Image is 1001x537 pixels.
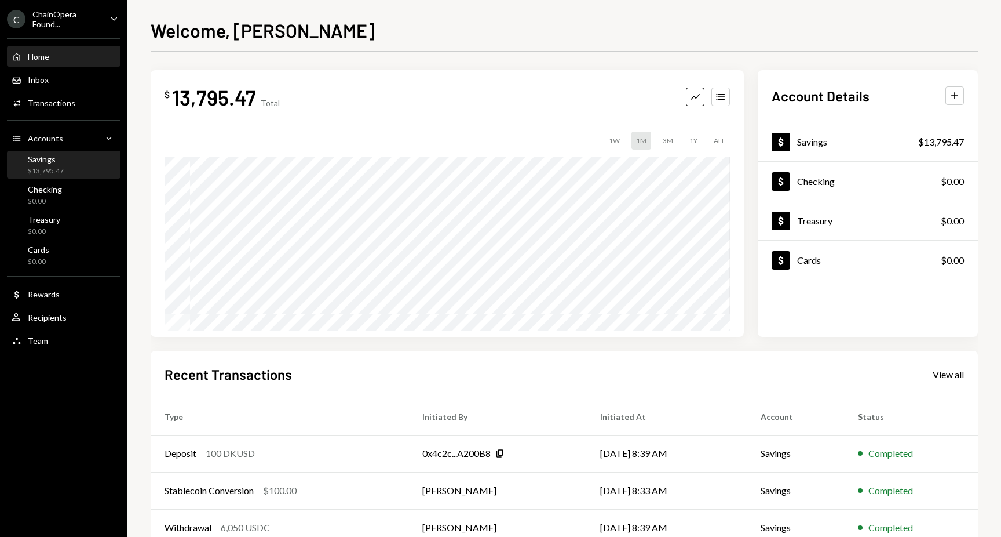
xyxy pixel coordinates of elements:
div: Treasury [797,215,832,226]
a: Checking$0.00 [7,181,120,209]
th: Account [747,398,844,435]
td: [DATE] 8:33 AM [586,472,747,509]
div: ChainOpera Found... [32,9,101,29]
div: Cards [797,255,821,266]
div: 1W [604,132,624,150]
div: $0.00 [941,253,964,267]
div: Cards [28,245,49,255]
td: Savings [747,472,844,509]
th: Type [151,398,408,435]
div: Stablecoin Conversion [165,484,254,498]
div: $0.00 [941,175,964,188]
a: Accounts [7,128,120,148]
div: Withdrawal [165,521,211,535]
a: View all [933,368,964,380]
a: Rewards [7,284,120,304]
div: 1M [631,132,651,150]
div: $0.00 [28,227,60,237]
div: $0.00 [941,214,964,228]
th: Initiated By [408,398,586,435]
div: Treasury [28,215,60,224]
div: $0.00 [28,197,62,206]
div: Accounts [28,133,63,143]
div: Completed [868,484,913,498]
div: Transactions [28,98,75,108]
a: Treasury$0.00 [7,211,120,239]
a: Cards$0.00 [7,241,120,269]
div: 100 DKUSD [206,447,255,460]
div: $13,795.47 [918,135,964,149]
div: Deposit [165,447,196,460]
a: Recipients [7,307,120,328]
a: Savings$13,795.47 [7,151,120,179]
div: 1Y [685,132,702,150]
div: Home [28,52,49,61]
div: Inbox [28,75,49,85]
div: View all [933,369,964,380]
h2: Account Details [772,86,870,106]
div: $13,795.47 [28,166,64,176]
div: 13,795.47 [172,84,256,110]
div: Completed [868,521,913,535]
a: Home [7,46,120,67]
div: $ [165,89,170,100]
div: 3M [658,132,678,150]
div: Total [261,98,280,108]
div: Savings [28,154,64,164]
div: 0x4c2c...A200B8 [422,447,491,460]
div: Completed [868,447,913,460]
div: Team [28,336,48,346]
div: Savings [797,136,827,147]
th: Initiated At [586,398,747,435]
td: [DATE] 8:39 AM [586,435,747,472]
td: Savings [747,435,844,472]
div: 6,050 USDC [221,521,270,535]
a: Inbox [7,69,120,90]
div: Checking [797,176,835,187]
div: C [7,10,25,28]
a: Treasury$0.00 [758,201,978,240]
a: Savings$13,795.47 [758,122,978,161]
a: Team [7,330,120,351]
h2: Recent Transactions [165,365,292,384]
a: Cards$0.00 [758,241,978,280]
div: $100.00 [263,484,297,498]
div: $0.00 [28,257,49,267]
h1: Welcome, [PERSON_NAME] [151,19,375,42]
a: Transactions [7,92,120,113]
div: Recipients [28,313,67,322]
div: ALL [709,132,730,150]
div: Checking [28,184,62,194]
a: Checking$0.00 [758,162,978,201]
div: Rewards [28,289,60,299]
td: [PERSON_NAME] [408,472,586,509]
th: Status [844,398,978,435]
